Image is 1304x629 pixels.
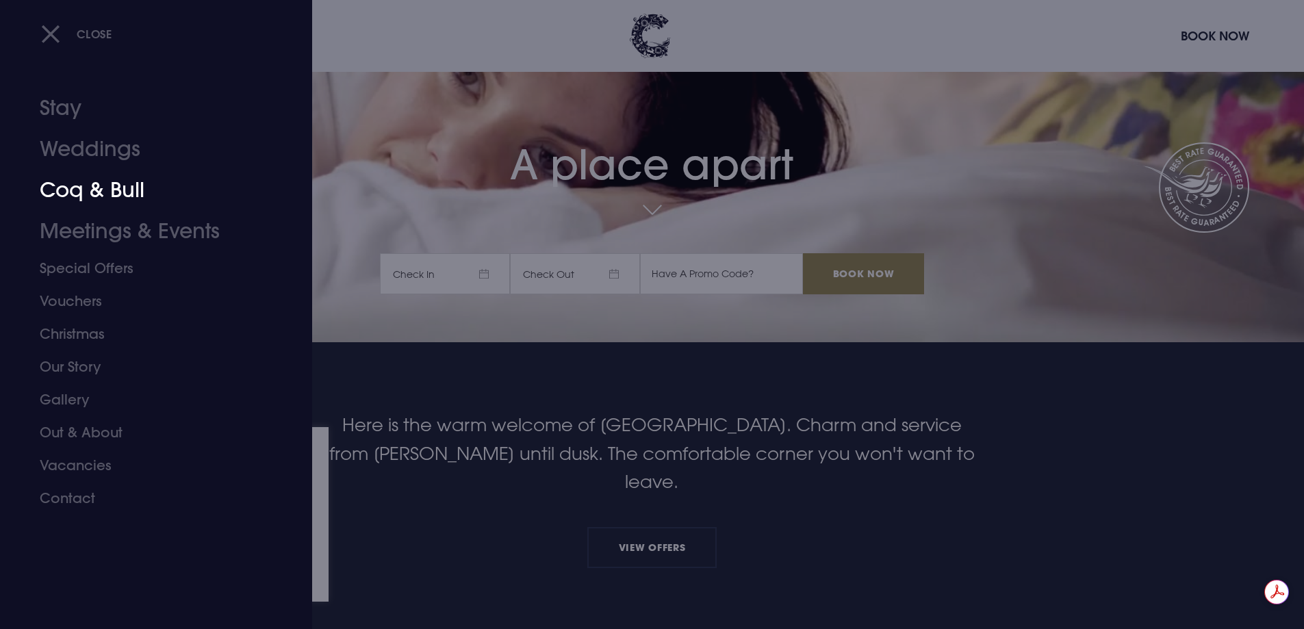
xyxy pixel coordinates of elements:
a: Gallery [40,383,256,416]
button: Close [41,20,112,48]
a: Vouchers [40,285,256,318]
a: Our Story [40,350,256,383]
a: Weddings [40,129,256,170]
a: Special Offers [40,252,256,285]
a: Out & About [40,416,256,449]
span: Close [77,27,112,41]
a: Vacancies [40,449,256,482]
a: Meetings & Events [40,211,256,252]
a: Contact [40,482,256,515]
a: Stay [40,88,256,129]
a: Christmas [40,318,256,350]
a: Coq & Bull [40,170,256,211]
